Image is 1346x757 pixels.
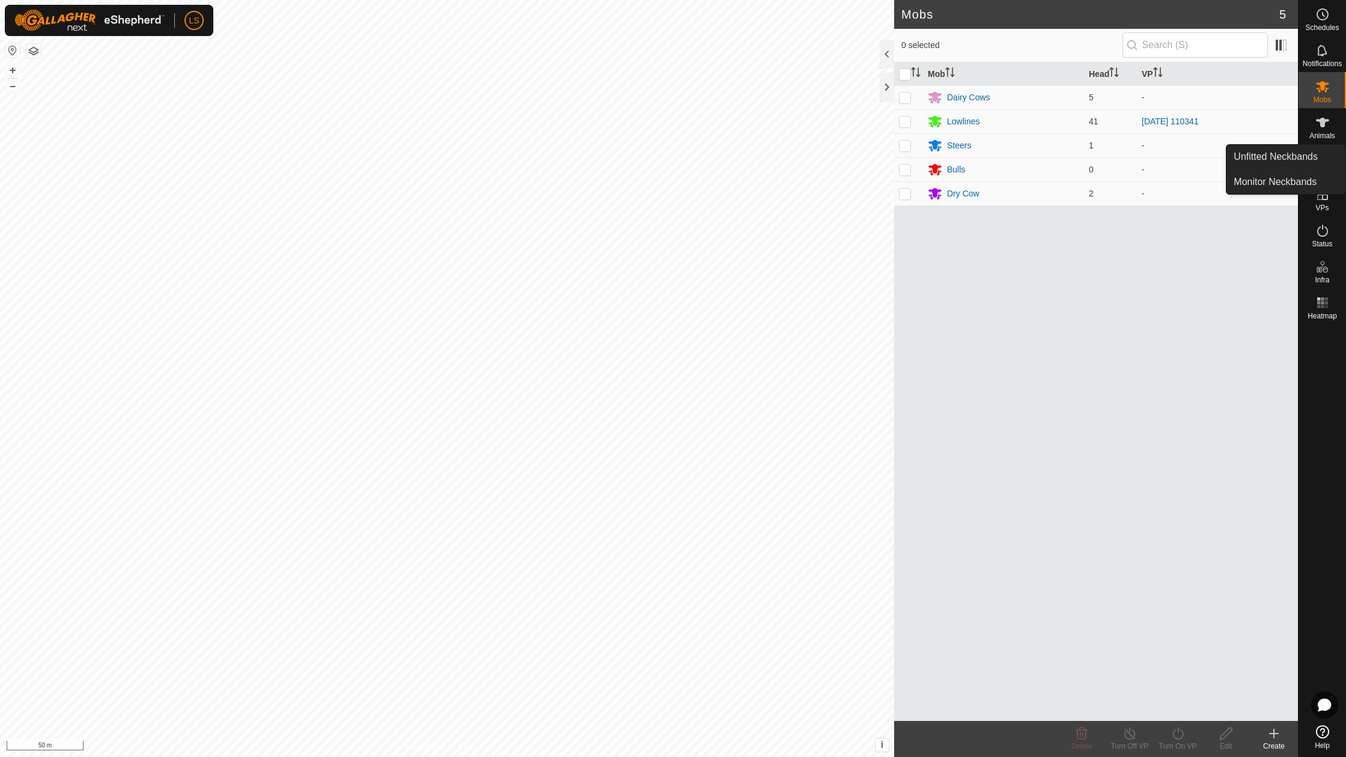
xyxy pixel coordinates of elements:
[1234,150,1318,164] span: Unfitted Neckbands
[901,39,1122,52] span: 0 selected
[1137,181,1298,205] td: -
[1226,170,1345,194] a: Monitor Neckbands
[1089,165,1094,174] span: 0
[459,741,495,752] a: Contact Us
[1106,741,1154,752] div: Turn Off VP
[1250,741,1298,752] div: Create
[1315,204,1329,211] span: VPs
[1315,276,1329,284] span: Infra
[947,139,971,152] div: Steers
[1089,141,1094,150] span: 1
[1084,62,1137,86] th: Head
[1309,132,1335,139] span: Animals
[1226,145,1345,169] a: Unfitted Neckbands
[1279,5,1286,23] span: 5
[1153,69,1163,79] p-sorticon: Activate to sort
[1137,62,1298,86] th: VP
[1314,96,1331,103] span: Mobs
[947,115,979,128] div: Lowlines
[947,187,979,200] div: Dry Cow
[911,69,921,79] p-sorticon: Activate to sort
[1154,741,1202,752] div: Turn On VP
[14,10,165,31] img: Gallagher Logo
[901,7,1279,22] h2: Mobs
[5,79,20,93] button: –
[1109,69,1119,79] p-sorticon: Activate to sort
[923,62,1084,86] th: Mob
[1305,24,1339,31] span: Schedules
[1137,85,1298,109] td: -
[1122,32,1268,58] input: Search (S)
[876,738,889,752] button: i
[1137,157,1298,181] td: -
[1071,742,1092,750] span: Delete
[26,44,41,58] button: Map Layers
[1312,240,1332,248] span: Status
[1089,117,1098,126] span: 41
[1202,741,1250,752] div: Edit
[1315,742,1330,749] span: Help
[189,14,199,27] span: LS
[881,740,883,750] span: i
[1089,189,1094,198] span: 2
[1234,175,1317,189] span: Monitor Neckbands
[1299,720,1346,754] a: Help
[400,741,445,752] a: Privacy Policy
[5,43,20,58] button: Reset Map
[947,163,965,176] div: Bulls
[1089,93,1094,102] span: 5
[1137,133,1298,157] td: -
[945,69,955,79] p-sorticon: Activate to sort
[1142,117,1199,126] a: [DATE] 110341
[947,91,990,104] div: Dairy Cows
[1308,312,1337,320] span: Heatmap
[1303,60,1342,67] span: Notifications
[5,63,20,78] button: +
